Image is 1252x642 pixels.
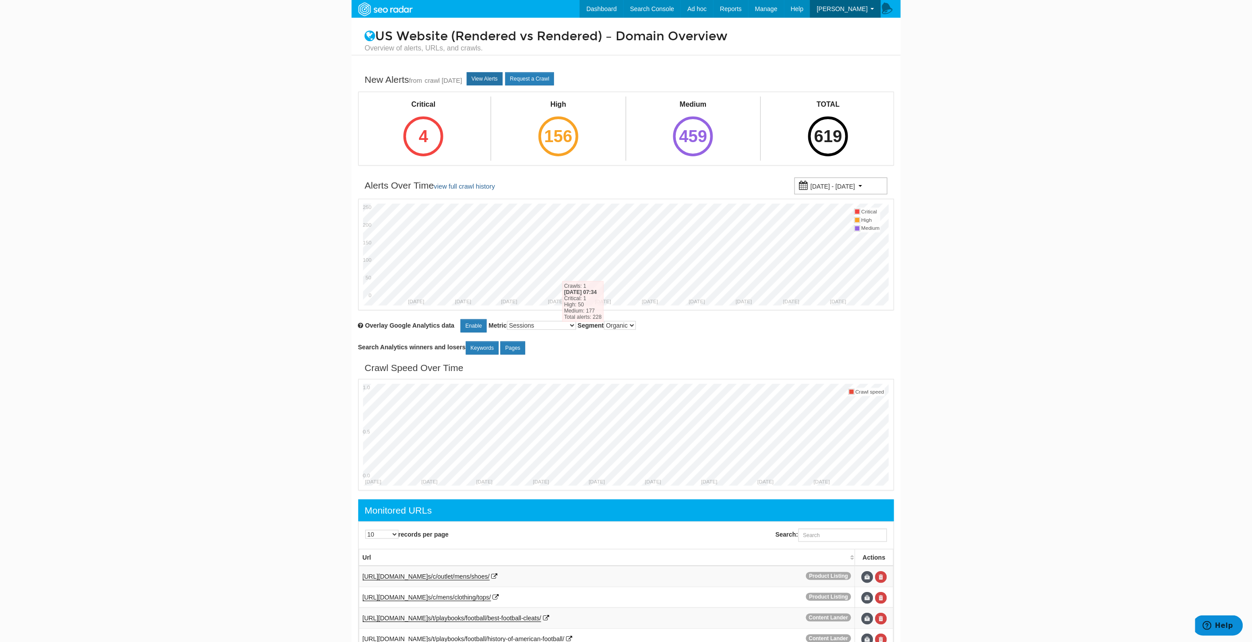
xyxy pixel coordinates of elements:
span: Overlay chart with Google Analytics data [365,322,454,329]
select: records per page [365,530,399,539]
select: Segment [604,321,636,330]
div: High [531,100,586,110]
a: Delete URL [875,592,887,604]
span: Product Listing [806,593,851,601]
td: Medium [861,224,880,232]
span: Search Console [630,5,674,12]
span: Help [791,5,804,12]
div: Medium [665,100,721,110]
div: Alerts Over Time [365,179,495,193]
small: from [409,77,422,84]
a: Delete URL [875,571,887,583]
a: View Alerts [467,72,503,85]
h1: US Website (Rendered vs Rendered) – Domain Overview [358,30,894,53]
input: Search: [798,529,887,542]
a: [URL][DOMAIN_NAME]s/c/outlet/mens/shoes/ [363,573,490,580]
img: SEORadar [355,1,416,17]
div: Monitored URLs [365,504,432,517]
td: Critical [861,208,880,216]
span: Reports [720,5,742,12]
span: Ad hoc [687,5,707,12]
span: [URL][DOMAIN_NAME] [363,573,428,580]
label: records per page [365,530,449,539]
a: Delete URL [875,613,887,625]
small: Overview of alerts, URLs, and crawls. [365,43,888,53]
span: [URL][DOMAIN_NAME] [363,615,428,622]
div: 619 [808,116,848,156]
a: crawl [DATE] [425,77,462,84]
a: Pages [500,341,525,355]
span: Update URL [861,571,873,583]
span: Content Lander [806,614,852,622]
a: [URL][DOMAIN_NAME]s/t/playbooks/football/best-football-cleats/ [363,615,542,622]
label: Segment [578,321,636,330]
a: Keywords [466,341,499,355]
div: Crawl Speed Over Time [365,361,464,375]
label: Search: [775,529,887,542]
div: 459 [673,116,713,156]
th: Url: activate to sort column ascending [359,549,855,566]
a: [DATE] 07:34 [564,289,597,295]
div: 4 [403,116,443,156]
span: Product Listing [806,572,851,580]
div: Crawls: 1 Critical: 1 High: 50 Medium: 177 Total alerts: 228 [562,281,604,322]
label: Metric [488,321,576,330]
span: s/c/outlet/mens/shoes/ [428,573,489,580]
span: Update URL [861,592,873,604]
a: Enable [461,319,487,333]
span: s/t/playbooks/football/best-foot [428,615,512,622]
th: Actions [855,549,893,566]
span: [PERSON_NAME] [817,5,868,12]
span: Manage [755,5,778,12]
a: view full crawl history [434,183,495,190]
iframe: Opens a widget where you can find more information [1195,615,1243,638]
td: High [861,216,880,224]
span: ball-cleats/ [512,615,541,622]
a: [URL][DOMAIN_NAME]s/c/mens/clothing/tops/ [363,594,491,601]
div: Critical [395,100,451,110]
a: Request a Crawl [505,72,554,85]
td: Crawl speed [855,388,885,396]
small: [DATE] - [DATE] [810,183,855,190]
div: New Alerts [365,73,462,87]
div: TOTAL [800,100,856,110]
span: Update URL [861,613,873,625]
span: [URL][DOMAIN_NAME] [363,594,428,601]
label: Search Analytics winners and losers [358,341,526,355]
div: 156 [539,116,578,156]
select: Metric [507,321,576,330]
span: s/c/mens/clothing/tops/ [428,594,491,601]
